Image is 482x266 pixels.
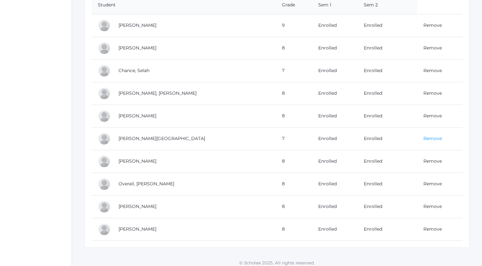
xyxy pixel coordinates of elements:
[318,90,337,96] a: Enrolled
[364,181,382,187] a: Enrolled
[98,87,111,100] div: Presley Davenport
[119,22,156,28] a: [PERSON_NAME]
[318,113,337,119] a: Enrolled
[423,136,442,141] a: Remove
[276,195,312,218] td: 8
[98,64,111,77] div: Selah Chance
[423,90,442,96] a: Remove
[72,260,482,266] p: © Scholae 2025. All rights reserved.
[119,203,156,209] a: [PERSON_NAME]
[98,19,111,32] div: Pierce Brozek
[98,110,111,122] div: Rachel Hayton
[276,105,312,127] td: 8
[119,113,156,119] a: [PERSON_NAME]
[318,158,337,164] a: Enrolled
[364,113,382,119] a: Enrolled
[119,68,149,73] a: Chance, Selah
[364,226,382,232] a: Enrolled
[364,22,382,28] a: Enrolled
[318,181,337,187] a: Enrolled
[98,132,111,145] div: Shelby Hill
[364,136,382,141] a: Enrolled
[276,218,312,240] td: 8
[318,203,337,209] a: Enrolled
[98,178,111,190] div: Chris Overall
[423,203,442,209] a: Remove
[119,158,156,164] a: [PERSON_NAME]
[119,136,205,141] a: [PERSON_NAME][GEOGRAPHIC_DATA]
[119,90,197,96] a: [PERSON_NAME], [PERSON_NAME]
[423,68,442,73] a: Remove
[423,226,442,232] a: Remove
[423,181,442,187] a: Remove
[276,173,312,195] td: 8
[98,155,111,168] div: Marissa Myers
[318,45,337,51] a: Enrolled
[318,68,337,73] a: Enrolled
[98,223,111,236] div: Leah Vichinsky
[364,45,382,51] a: Enrolled
[276,150,312,173] td: 8
[318,136,337,141] a: Enrolled
[119,226,156,232] a: [PERSON_NAME]
[119,181,174,187] a: Overall, [PERSON_NAME]
[364,203,382,209] a: Enrolled
[423,22,442,28] a: Remove
[98,42,111,55] div: Eva Carr
[276,37,312,59] td: 8
[423,158,442,164] a: Remove
[318,226,337,232] a: Enrolled
[276,127,312,150] td: 7
[364,68,382,73] a: Enrolled
[98,200,111,213] div: Olivia Puha
[364,90,382,96] a: Enrolled
[276,59,312,82] td: 7
[364,158,382,164] a: Enrolled
[119,45,156,51] a: [PERSON_NAME]
[318,22,337,28] a: Enrolled
[423,113,442,119] a: Remove
[276,82,312,105] td: 8
[276,14,312,37] td: 9
[423,45,442,51] a: Remove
